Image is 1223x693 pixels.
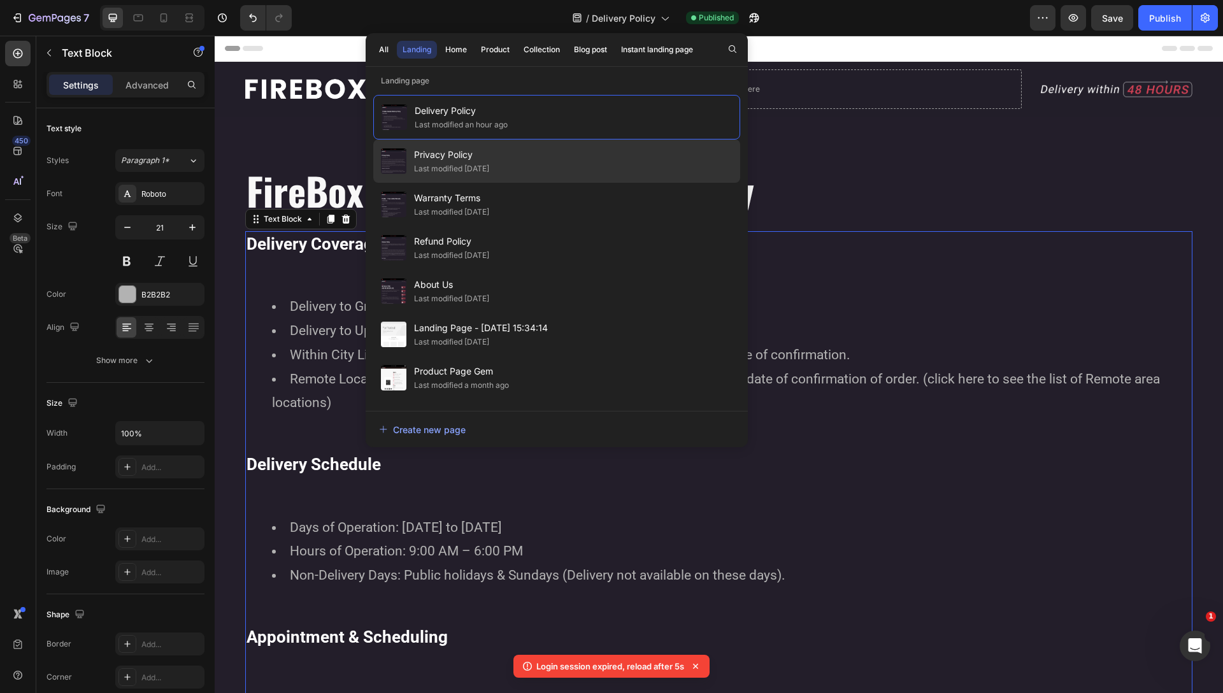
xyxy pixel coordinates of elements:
[440,41,473,59] button: Home
[414,206,489,218] div: Last modified [DATE]
[414,190,489,206] span: Warranty Terms
[414,277,489,292] span: About Us
[478,48,545,59] div: Drop element here
[1091,5,1133,31] button: Save
[121,155,169,166] span: Paragraph 1*
[141,567,201,578] div: Add...
[32,419,166,438] strong: Delivery Schedule
[414,292,489,305] div: Last modified [DATE]
[57,652,976,676] li: Customers will be contacted to confirm delivery date and time in advance.
[32,592,233,611] strong: Appointment & Scheduling
[414,147,489,162] span: Privacy Policy
[57,332,976,380] li: Remote Locations: Delivery will be completed within 7 working days from the date of confirmation ...
[46,395,80,412] div: Size
[83,10,89,25] p: 7
[10,233,31,243] div: Beta
[826,44,978,63] img: gempages_576010642834588611-bfd6abbd-9a47-4be4-ac34-1e8f792ffd2d.png
[57,480,976,504] li: Days of Operation: [DATE] to [DATE]
[574,44,607,55] div: Blog post
[46,566,69,578] div: Image
[414,162,489,175] div: Last modified [DATE]
[57,308,976,332] li: Within City Limits: Orders will be delivered within 2 working days from the date of confirmation.
[62,45,170,61] p: Text Block
[46,218,80,236] div: Size
[378,417,735,442] button: Create new page
[141,189,201,200] div: Roboto
[116,422,204,445] input: Auto
[46,289,66,300] div: Color
[415,118,508,131] div: Last modified an hour ago
[1138,5,1192,31] button: Publish
[141,462,201,473] div: Add...
[379,44,389,55] div: All
[397,41,437,59] button: Landing
[366,75,748,87] p: Landing page
[414,320,548,336] span: Landing Page - [DATE] 15:34:14
[141,534,201,545] div: Add...
[586,11,589,25] span: /
[141,289,201,301] div: B2B2B2
[373,41,394,59] button: All
[96,354,155,367] div: Show more
[592,11,655,25] span: Delivery Policy
[46,178,90,189] div: Text Block
[57,528,976,552] li: Non-Delivery Days: Public holidays & Sundays (Delivery not available on these days).
[518,41,566,59] button: Collection
[414,249,489,262] div: Last modified [DATE]
[141,639,201,650] div: Add...
[57,283,976,308] li: Delivery to Upper / Lower Floors via Stairs subject to site conditions.
[615,41,699,59] button: Instant landing page
[46,461,76,473] div: Padding
[32,126,540,183] strong: FireBox Standard Delivery Policy
[414,379,509,392] div: Last modified a month ago
[475,41,515,59] button: Product
[46,427,68,439] div: Width
[46,123,82,134] div: Text style
[32,199,168,218] strong: Delivery Coverage
[481,44,510,55] div: Product
[46,533,66,545] div: Color
[46,155,69,166] div: Styles
[125,78,169,92] p: Advanced
[57,259,976,283] li: Delivery to Ground Floor and Upper / Lower Floors via Elevator.
[1180,631,1210,661] iframe: Intercom live chat
[46,501,108,518] div: Background
[46,319,82,336] div: Align
[414,336,489,348] div: Last modified [DATE]
[141,672,201,683] div: Add...
[46,638,71,650] div: Border
[115,149,204,172] button: Paragraph 1*
[1102,13,1123,24] span: Save
[536,660,684,673] p: Login session expired, reload after 5s
[379,423,466,436] div: Create new page
[1149,11,1181,25] div: Publish
[12,136,31,146] div: 450
[403,44,431,55] div: Landing
[215,36,1223,693] iframe: Design area
[240,5,292,31] div: Undo/Redo
[57,504,976,528] li: Hours of Operation: 9:00 AM – 6:00 PM
[414,364,509,379] span: Product Page Gem
[5,5,95,31] button: 7
[46,606,87,624] div: Shape
[46,349,204,372] button: Show more
[415,103,508,118] span: Delivery Policy
[445,44,467,55] div: Home
[568,41,613,59] button: Blog post
[46,671,72,683] div: Corner
[621,44,693,55] div: Instant landing page
[699,12,734,24] span: Published
[1206,611,1216,622] span: 1
[414,234,489,249] span: Refund Policy
[524,44,560,55] div: Collection
[63,78,99,92] p: Settings
[46,188,62,199] div: Font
